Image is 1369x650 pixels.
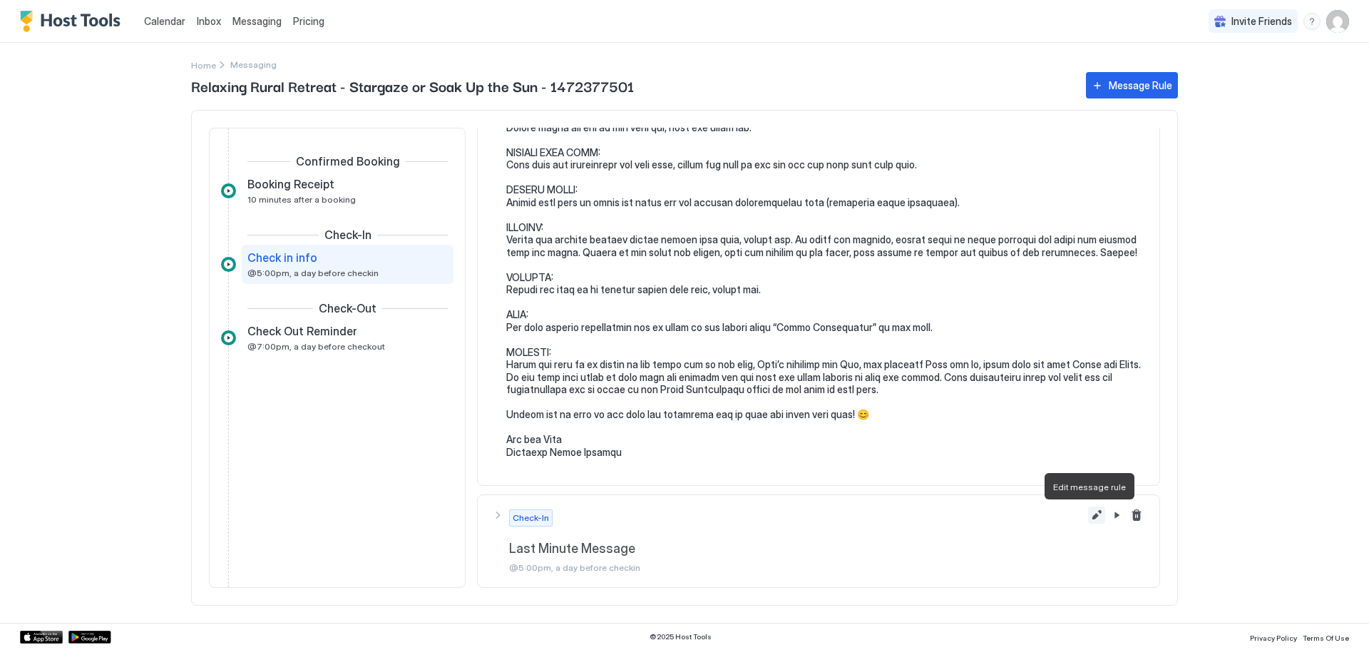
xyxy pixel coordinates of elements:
span: Edit message rule [1053,482,1126,492]
a: Home [191,57,216,72]
span: Inbox [197,15,221,27]
a: Calendar [144,14,185,29]
span: © 2025 Host Tools [650,632,712,641]
button: Delete message rule [1128,507,1145,524]
span: Messaging [232,15,282,27]
span: Relaxing Rural Retreat - Stargaze or Soak Up the Sun - 1472377501 [191,75,1072,96]
span: Calendar [144,15,185,27]
a: Host Tools Logo [20,11,127,32]
a: App Store [20,631,63,644]
span: Confirmed Booking [296,154,400,168]
a: Inbox [197,14,221,29]
span: Pricing [293,15,324,28]
span: 10 minutes after a booking [247,194,356,205]
span: Check-In [513,512,549,524]
span: Home [191,60,216,71]
a: Privacy Policy [1250,629,1297,644]
a: Terms Of Use [1303,629,1349,644]
div: Message Rule [1109,78,1172,93]
button: Edit message rule [1088,507,1105,524]
a: Messaging [232,14,282,29]
button: Check-InLast Minute Message@5:00pm, a day before checkin [478,495,1159,588]
span: Terms Of Use [1303,634,1349,642]
span: @5:00pm, a day before checkin [247,268,379,278]
span: Invite Friends [1231,15,1292,28]
span: Check-In [324,228,371,242]
span: Last Minute Message [509,541,1145,557]
iframe: Intercom live chat [14,601,48,636]
span: Check-Out [319,301,376,315]
div: menu [1303,13,1321,30]
span: Privacy Policy [1250,634,1297,642]
span: Check Out Reminder [247,324,357,338]
button: Pause Message Rule [1108,507,1125,524]
span: @5:00pm, a day before checkin [509,562,1145,573]
span: Booking Receipt [247,177,334,191]
span: Breadcrumb [230,59,277,70]
a: Google Play Store [68,631,111,644]
span: @7:00pm, a day before checkout [247,341,385,352]
div: User profile [1326,10,1349,33]
button: Message Rule [1086,72,1178,98]
span: Check in info [247,250,317,265]
div: Breadcrumb [191,57,216,72]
